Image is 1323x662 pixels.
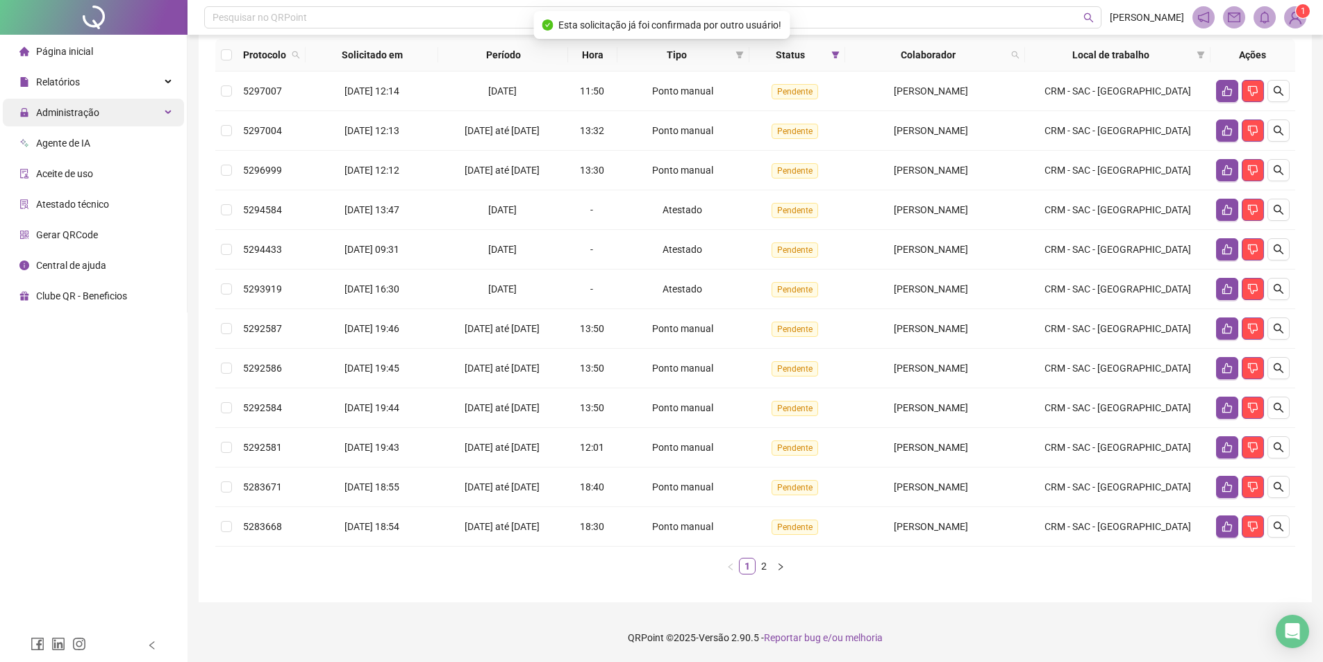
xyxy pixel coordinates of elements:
[36,46,93,57] span: Página inicial
[1273,204,1284,215] span: search
[344,165,399,176] span: [DATE] 12:12
[19,169,29,179] span: audit
[580,481,604,493] span: 18:40
[465,165,540,176] span: [DATE] até [DATE]
[465,323,540,334] span: [DATE] até [DATE]
[1025,111,1210,151] td: CRM - SAC - [GEOGRAPHIC_DATA]
[580,85,604,97] span: 11:50
[1222,442,1233,453] span: like
[829,44,842,65] span: filter
[465,125,540,136] span: [DATE] até [DATE]
[488,244,517,255] span: [DATE]
[652,125,713,136] span: Ponto manual
[1247,244,1258,255] span: dislike
[1247,204,1258,215] span: dislike
[735,51,744,59] span: filter
[465,521,540,532] span: [DATE] até [DATE]
[1025,190,1210,230] td: CRM - SAC - [GEOGRAPHIC_DATA]
[772,558,789,574] li: Próxima página
[1247,283,1258,295] span: dislike
[465,402,540,413] span: [DATE] até [DATE]
[147,640,157,650] span: left
[894,481,968,493] span: [PERSON_NAME]
[652,363,713,374] span: Ponto manual
[344,85,399,97] span: [DATE] 12:14
[243,481,282,493] span: 5283671
[1247,125,1258,136] span: dislike
[663,283,702,295] span: Atestado
[1273,125,1284,136] span: search
[465,442,540,453] span: [DATE] até [DATE]
[894,125,968,136] span: [PERSON_NAME]
[590,244,593,255] span: -
[1222,481,1233,493] span: like
[36,138,90,149] span: Agente de IA
[1025,270,1210,309] td: CRM - SAC - [GEOGRAPHIC_DATA]
[558,17,781,33] span: Esta solicitação já foi confirmada por outro usuário!
[580,521,604,532] span: 18:30
[755,47,826,63] span: Status
[894,521,968,532] span: [PERSON_NAME]
[344,442,399,453] span: [DATE] 19:43
[31,637,44,651] span: facebook
[772,440,818,456] span: Pendente
[243,244,282,255] span: 5294433
[1110,10,1184,25] span: [PERSON_NAME]
[36,229,98,240] span: Gerar QRCode
[1008,44,1022,65] span: search
[344,363,399,374] span: [DATE] 19:45
[580,402,604,413] span: 13:50
[292,51,300,59] span: search
[542,19,553,31] span: check-circle
[1025,309,1210,349] td: CRM - SAC - [GEOGRAPHIC_DATA]
[831,51,840,59] span: filter
[51,637,65,651] span: linkedin
[1247,165,1258,176] span: dislike
[488,204,517,215] span: [DATE]
[652,323,713,334] span: Ponto manual
[19,47,29,56] span: home
[19,291,29,301] span: gift
[243,442,282,453] span: 5292581
[36,76,80,88] span: Relatórios
[1025,428,1210,467] td: CRM - SAC - [GEOGRAPHIC_DATA]
[894,402,968,413] span: [PERSON_NAME]
[1222,85,1233,97] span: like
[1197,51,1205,59] span: filter
[894,85,968,97] span: [PERSON_NAME]
[1273,85,1284,97] span: search
[344,481,399,493] span: [DATE] 18:55
[772,163,818,179] span: Pendente
[19,108,29,117] span: lock
[19,199,29,209] span: solution
[344,323,399,334] span: [DATE] 19:46
[1197,11,1210,24] span: notification
[465,481,540,493] span: [DATE] até [DATE]
[1273,402,1284,413] span: search
[663,244,702,255] span: Atestado
[580,323,604,334] span: 13:50
[772,361,818,376] span: Pendente
[772,558,789,574] button: right
[1011,51,1020,59] span: search
[772,203,818,218] span: Pendente
[1273,521,1284,532] span: search
[1273,283,1284,295] span: search
[72,637,86,651] span: instagram
[1222,323,1233,334] span: like
[1025,349,1210,388] td: CRM - SAC - [GEOGRAPHIC_DATA]
[764,632,883,643] span: Reportar bug e/ou melhoria
[772,520,818,535] span: Pendente
[344,521,399,532] span: [DATE] 18:54
[36,199,109,210] span: Atestado técnico
[19,260,29,270] span: info-circle
[243,125,282,136] span: 5297004
[1273,244,1284,255] span: search
[1228,11,1240,24] span: mail
[568,39,617,72] th: Hora
[652,402,713,413] span: Ponto manual
[772,124,818,139] span: Pendente
[488,283,517,295] span: [DATE]
[188,613,1323,662] footer: QRPoint © 2025 - 2.90.5 -
[1222,204,1233,215] span: like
